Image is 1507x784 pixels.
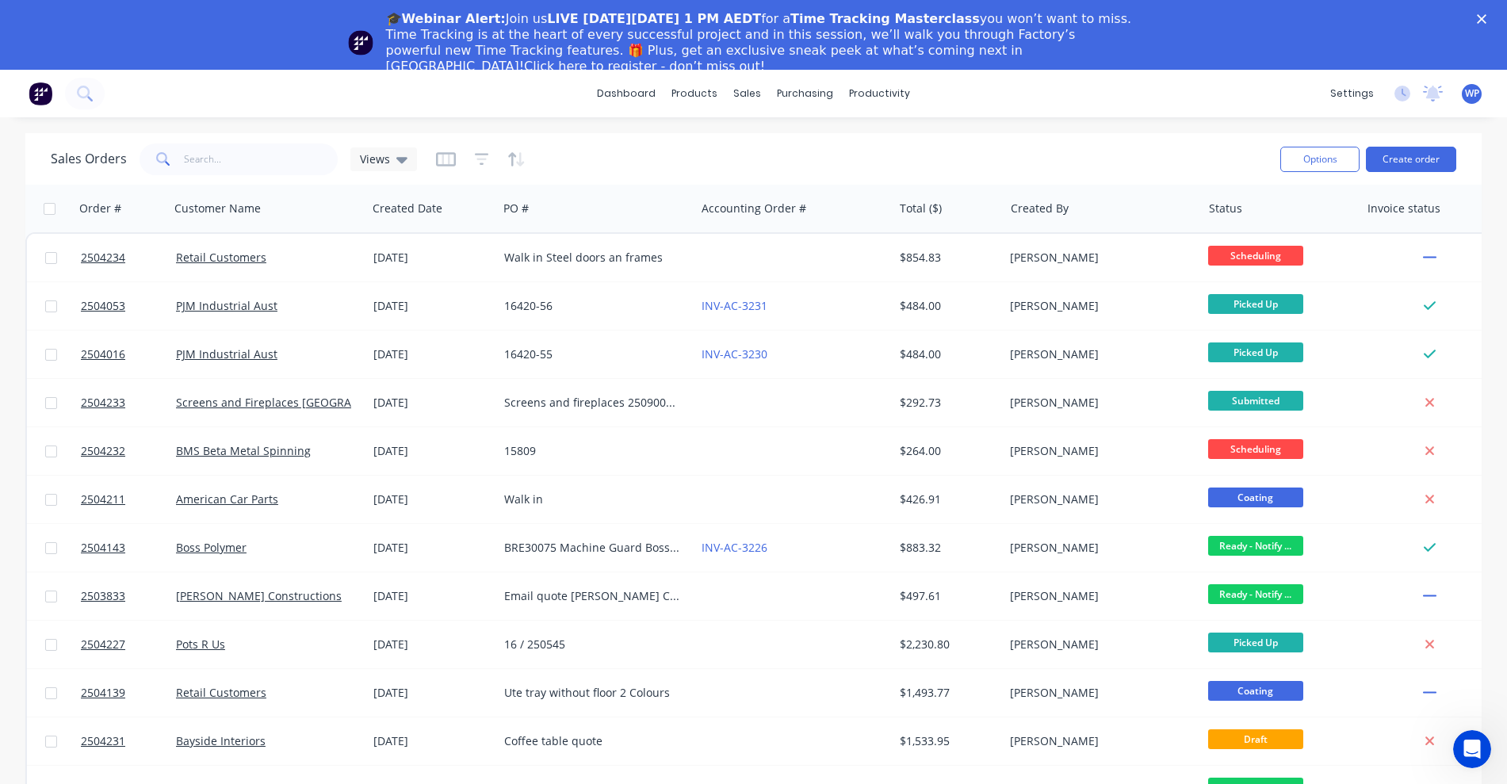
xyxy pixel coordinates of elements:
div: [PERSON_NAME] [1010,588,1186,604]
div: $1,533.95 [900,733,993,749]
div: Coffee table quote [504,733,680,749]
div: [PERSON_NAME] [1010,540,1186,556]
div: [DATE] [373,637,491,652]
a: 2504053 [81,282,176,330]
a: 2504234 [81,234,176,281]
div: [DATE] [373,395,491,411]
div: [DATE] [373,250,491,266]
a: INV-AC-3230 [702,346,767,361]
div: [PERSON_NAME] [1010,395,1186,411]
span: Ready - Notify ... [1208,536,1303,556]
a: 2504227 [81,621,176,668]
a: INV-AC-3231 [702,298,767,313]
div: Email quote [PERSON_NAME] Constructions **2 Colours [504,588,680,604]
button: Options [1280,147,1360,172]
span: Picked Up [1208,633,1303,652]
span: Coating [1208,681,1303,701]
div: products [664,82,725,105]
a: BMS Beta Metal Spinning [176,443,311,458]
div: [DATE] [373,733,491,749]
div: [DATE] [373,540,491,556]
div: $854.83 [900,250,993,266]
span: Picked Up [1208,342,1303,362]
a: 2504231 [81,717,176,765]
div: Status [1209,201,1242,216]
div: PO # [503,201,529,216]
a: 2504233 [81,379,176,426]
a: 2504143 [81,524,176,572]
span: Picked Up [1208,294,1303,314]
h1: Sales Orders [51,151,127,166]
div: Accounting Order # [702,201,806,216]
span: WP [1465,86,1479,101]
span: Draft [1208,729,1303,749]
span: 2504233 [81,395,125,411]
span: 2504053 [81,298,125,314]
div: purchasing [769,82,841,105]
a: PJM Industrial Aust [176,298,277,313]
span: Views [360,151,390,167]
div: 16 / 250545 [504,637,680,652]
div: [DATE] [373,443,491,459]
div: [DATE] [373,298,491,314]
div: Walk in [504,491,680,507]
a: INV-AC-3226 [702,540,767,555]
div: $497.61 [900,588,993,604]
div: Walk in Steel doors an frames [504,250,680,266]
div: settings [1322,82,1382,105]
div: [PERSON_NAME] [1010,443,1186,459]
div: $2,230.80 [900,637,993,652]
div: [PERSON_NAME] [1010,346,1186,362]
div: [PERSON_NAME] [1010,637,1186,652]
a: dashboard [589,82,664,105]
a: PJM Industrial Aust [176,346,277,361]
span: Coating [1208,488,1303,507]
div: [PERSON_NAME] [1010,685,1186,701]
div: Close [1477,14,1493,24]
span: 2504231 [81,733,125,749]
span: 2504211 [81,491,125,507]
div: $1,493.77 [900,685,993,701]
div: $484.00 [900,346,993,362]
div: [DATE] [373,685,491,701]
div: $292.73 [900,395,993,411]
div: $426.91 [900,491,993,507]
a: 2504016 [81,331,176,378]
div: Invoice status [1367,201,1440,216]
span: 2504234 [81,250,125,266]
a: Boss Polymer [176,540,247,555]
a: Screens and Fireplaces [GEOGRAPHIC_DATA] [176,395,411,410]
div: Order # [79,201,121,216]
span: 2504227 [81,637,125,652]
div: Screens and fireplaces 2509005PO [504,395,680,411]
div: [PERSON_NAME] [1010,298,1186,314]
div: [DATE] [373,346,491,362]
div: BRE30075 Machine Guard Boss Polymer [504,540,680,556]
div: [PERSON_NAME] [1010,250,1186,266]
div: Total ($) [900,201,942,216]
div: Join us for a you won’t want to miss. Time Tracking is at the heart of every successful project a... [386,11,1134,75]
div: Created Date [373,201,442,216]
b: LIVE [DATE][DATE] 1 PM AEDT [547,11,761,26]
input: Search... [184,143,339,175]
div: [DATE] [373,588,491,604]
a: 2504211 [81,476,176,523]
div: $484.00 [900,298,993,314]
span: Scheduling [1208,439,1303,459]
b: Time Tracking Masterclass [790,11,980,26]
b: 🎓Webinar Alert: [386,11,506,26]
a: 2504232 [81,427,176,475]
div: $883.32 [900,540,993,556]
div: Ute tray without floor 2 Colours [504,685,680,701]
div: [PERSON_NAME] [1010,491,1186,507]
a: Retail Customers [176,250,266,265]
div: sales [725,82,769,105]
button: Create order [1366,147,1456,172]
div: Created By [1011,201,1069,216]
a: 2503833 [81,572,176,620]
a: American Car Parts [176,491,278,507]
span: 2504232 [81,443,125,459]
span: Submitted [1208,391,1303,411]
div: 15809 [504,443,680,459]
div: [PERSON_NAME] [1010,733,1186,749]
